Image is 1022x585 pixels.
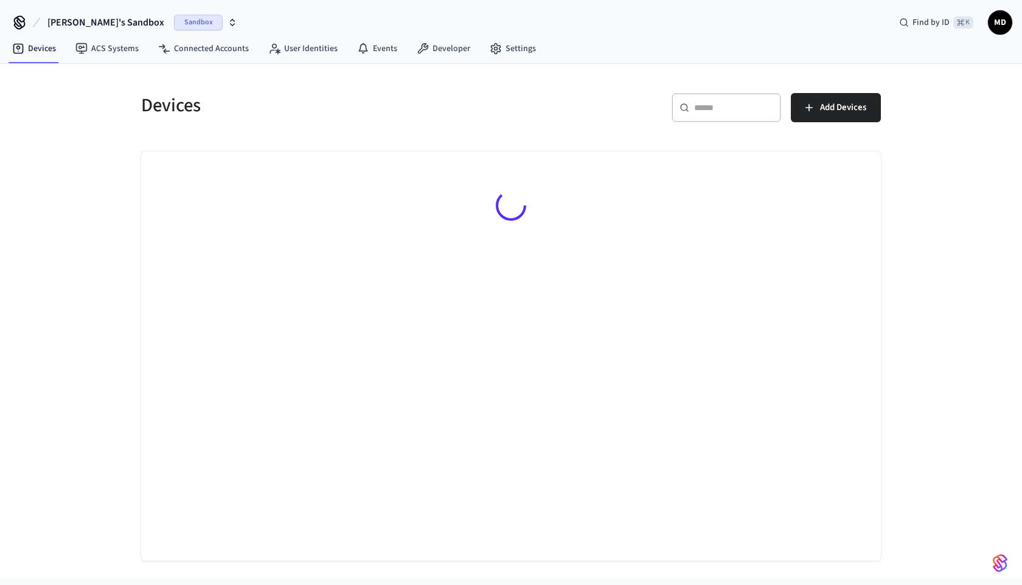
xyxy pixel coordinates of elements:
span: Find by ID [912,16,950,29]
a: Connected Accounts [148,38,259,60]
a: User Identities [259,38,347,60]
span: [PERSON_NAME]'s Sandbox [47,15,164,30]
span: MD [989,12,1011,33]
img: SeamLogoGradient.69752ec5.svg [993,553,1007,573]
a: Events [347,38,407,60]
button: MD [988,10,1012,35]
a: Developer [407,38,480,60]
a: Settings [480,38,546,60]
button: Add Devices [791,93,881,122]
a: ACS Systems [66,38,148,60]
h5: Devices [141,93,504,118]
a: Devices [2,38,66,60]
span: Add Devices [820,100,866,116]
div: Find by ID⌘ K [889,12,983,33]
span: Sandbox [174,15,223,30]
span: ⌘ K [953,16,973,29]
